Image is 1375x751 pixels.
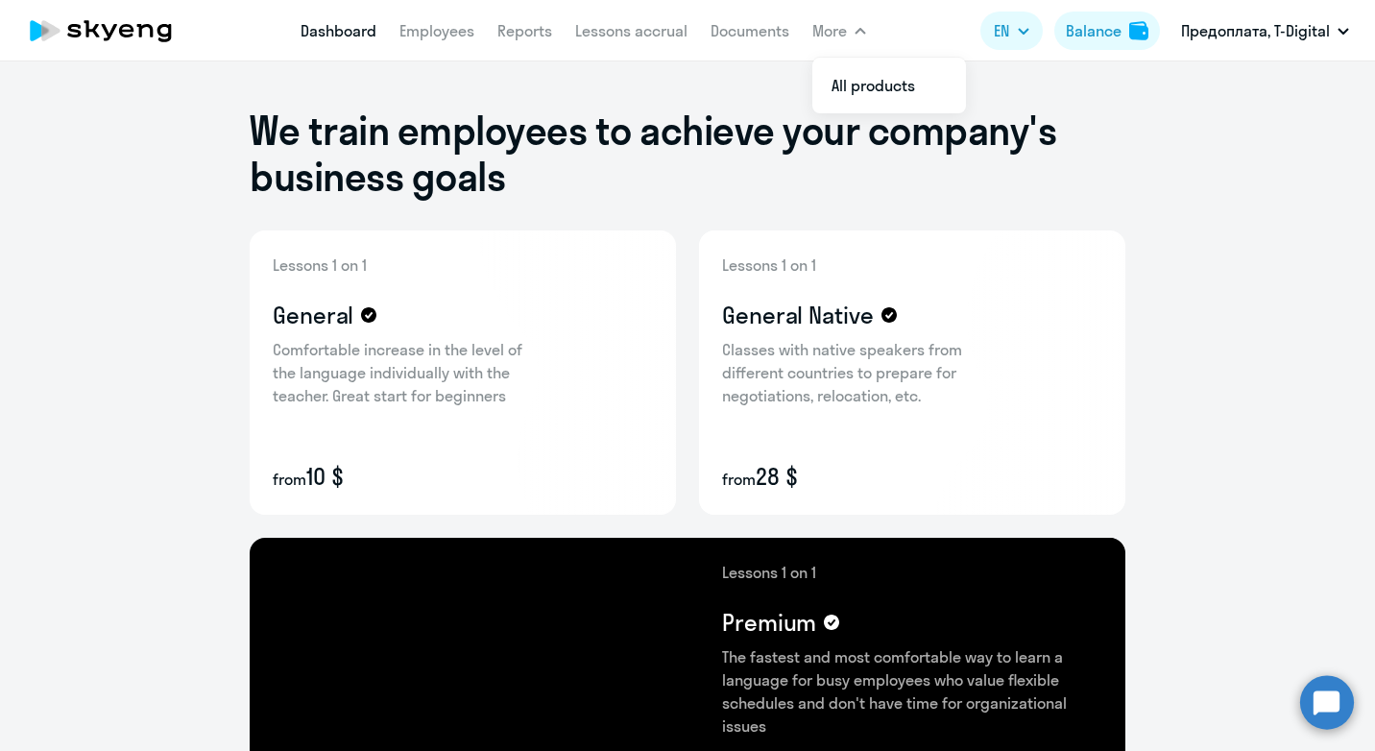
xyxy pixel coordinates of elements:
[722,470,756,489] small: from
[1054,12,1160,50] button: Balancebalance
[699,230,1001,515] img: general-native-content-bg.png
[722,300,874,330] h4: General Native
[273,254,522,277] p: Lessons 1 on 1
[722,561,1102,584] p: Lessons 1 on 1
[250,230,539,515] img: general-content-bg.png
[722,254,972,277] p: Lessons 1 on 1
[1066,19,1122,42] div: Balance
[722,607,816,638] h4: Premium
[273,338,522,407] p: Comfortable increase in the level of the language individually with the teacher. Great start for ...
[711,21,789,40] a: Documents
[1129,21,1148,40] img: balance
[1171,8,1359,54] button: Предоплата, T-Digital
[575,21,687,40] a: Lessons accrual
[812,19,847,42] span: More
[832,76,915,95] a: All products
[273,300,353,330] h4: General
[497,21,552,40] a: Reports
[301,21,376,40] a: Dashboard
[250,108,1125,200] h1: We train employees to achieve your company's business goals
[812,12,866,50] button: More
[399,21,474,40] a: Employees
[1181,19,1330,42] p: Предоплата, T-Digital
[722,461,972,492] p: 28 $
[994,19,1009,42] span: EN
[980,12,1043,50] button: EN
[273,461,522,492] p: 10 $
[273,470,306,489] small: from
[722,645,1102,738] p: The fastest and most comfortable way to learn a language for busy employees who value flexible sc...
[722,338,972,407] p: Classes with native speakers from different countries to prepare for negotiations, relocation, etc.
